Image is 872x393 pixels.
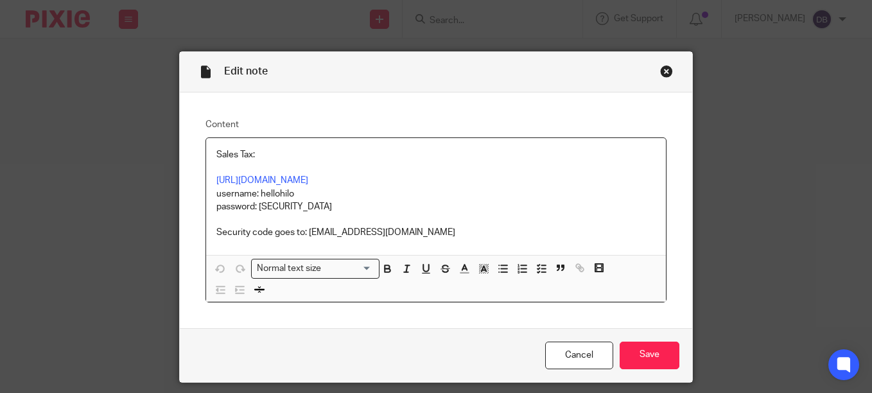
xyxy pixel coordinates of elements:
p: password: [SECURITY_DATA] [216,200,656,213]
div: Search for option [251,259,379,279]
a: Cancel [545,342,613,369]
label: Content [205,118,667,131]
a: [URL][DOMAIN_NAME] [216,176,308,185]
span: Normal text size [254,262,324,275]
div: Close this dialog window [660,65,673,78]
p: Sales Tax: [216,148,656,161]
p: Security code goes to: [EMAIL_ADDRESS][DOMAIN_NAME] [216,226,656,239]
input: Save [620,342,679,369]
p: username: hellohilo [216,188,656,200]
span: Edit note [224,66,268,76]
input: Search for option [326,262,372,275]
